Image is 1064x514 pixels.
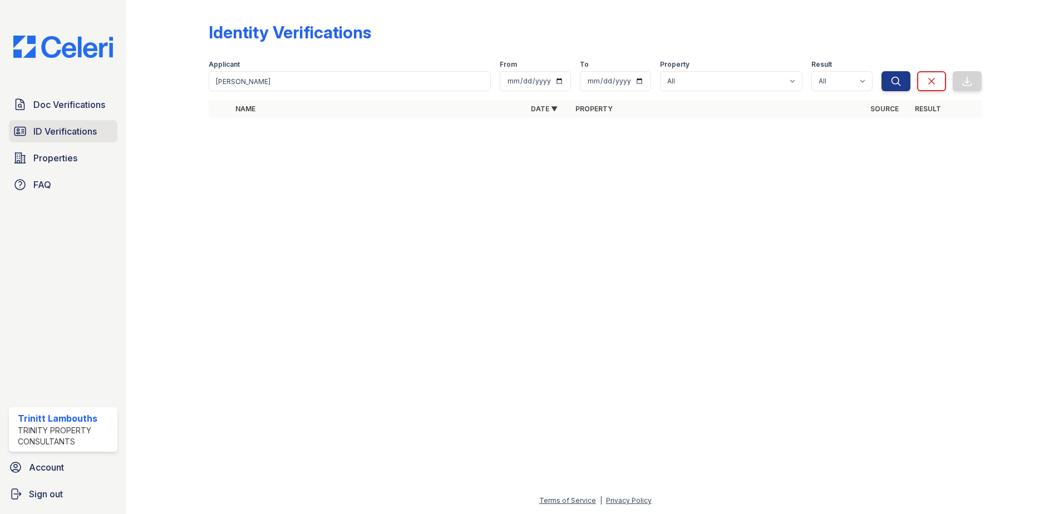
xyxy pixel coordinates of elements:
a: Privacy Policy [606,496,652,505]
label: Applicant [209,60,240,69]
div: Trinity Property Consultants [18,425,113,447]
img: CE_Logo_Blue-a8612792a0a2168367f1c8372b55b34899dd931a85d93a1a3d3e32e68fde9ad4.png [4,36,122,58]
label: To [580,60,589,69]
a: Property [575,105,613,113]
span: Doc Verifications [33,98,105,111]
div: Identity Verifications [209,22,371,42]
span: Account [29,461,64,474]
a: Properties [9,147,117,169]
a: Result [915,105,941,113]
input: Search by name or phone number [209,71,491,91]
a: Terms of Service [539,496,596,505]
a: Name [235,105,255,113]
a: Date ▼ [531,105,558,113]
label: From [500,60,517,69]
a: Doc Verifications [9,93,117,116]
a: Account [4,456,122,478]
label: Result [811,60,832,69]
div: Trinitt Lambouths [18,412,113,425]
span: ID Verifications [33,125,97,138]
a: Source [870,105,899,113]
label: Property [660,60,689,69]
div: | [600,496,602,505]
span: Properties [33,151,77,165]
span: FAQ [33,178,51,191]
a: Sign out [4,483,122,505]
a: FAQ [9,174,117,196]
a: ID Verifications [9,120,117,142]
span: Sign out [29,487,63,501]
